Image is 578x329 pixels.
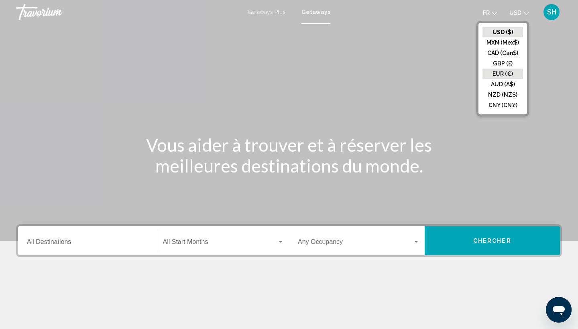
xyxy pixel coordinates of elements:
span: fr [483,10,490,16]
span: USD [509,10,521,16]
h1: Vous aider à trouver et à réserver les meilleures destinations du monde. [138,134,440,176]
a: Getaways [301,9,330,15]
button: EUR (€) [482,69,523,79]
button: AUD (A$) [482,79,523,89]
button: NZD (NZ$) [482,89,523,100]
iframe: Bouton de lancement de la fenêtre de messagerie [546,297,572,323]
button: MXN (Mex$) [482,37,523,48]
span: SH [547,8,556,16]
span: Chercher [473,238,511,244]
button: Chercher [425,226,560,255]
button: GBP (£) [482,58,523,69]
button: USD ($) [482,27,523,37]
button: CNY (CN¥) [482,100,523,110]
button: Change currency [509,7,529,18]
button: Change language [483,7,497,18]
a: Travorium [16,4,240,20]
button: CAD (Can$) [482,48,523,58]
div: Search widget [18,226,560,255]
button: User Menu [541,4,562,20]
a: Getaways Plus [248,9,285,15]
